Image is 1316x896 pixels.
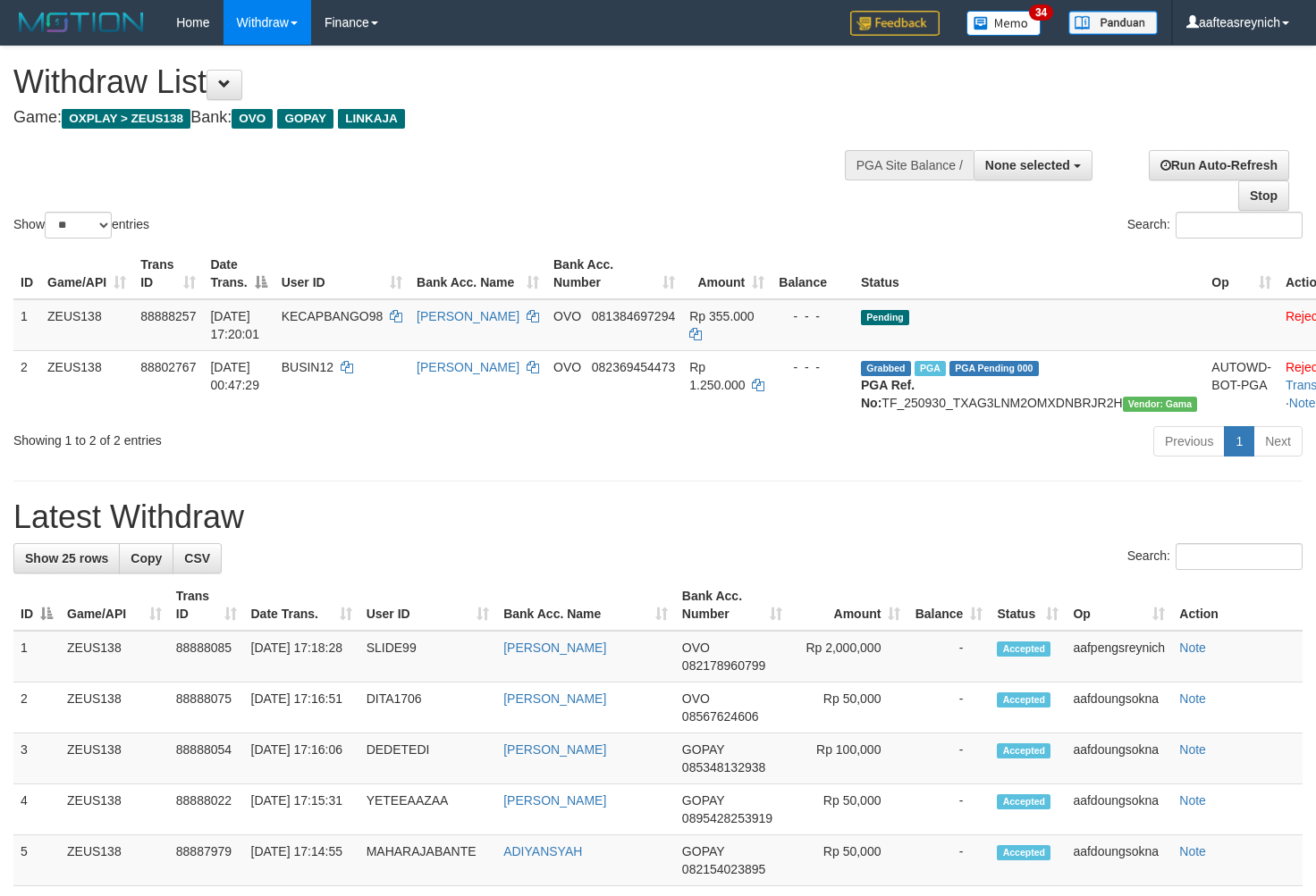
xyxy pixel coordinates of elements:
td: - [907,631,990,682]
span: OVO [232,109,273,129]
td: 88888054 [169,733,244,784]
span: Rp 355.000 [689,309,754,323]
label: Show entries [13,212,149,239]
div: PGA Site Balance / [845,150,974,180]
td: [DATE] 17:16:51 [244,682,359,733]
h1: Latest Withdraw [13,499,1303,535]
a: [PERSON_NAME] [417,360,519,374]
td: 88887979 [169,835,244,886]
td: 88888022 [169,784,244,835]
span: Copy 082154023895 to clipboard [682,862,765,876]
span: [DATE] 17:20:01 [210,309,259,341]
th: ID [13,248,40,299]
span: Accepted [997,641,1050,657]
span: Copy 082369454473 to clipboard [592,360,675,374]
span: Copy 0895428253919 to clipboard [682,811,772,825]
td: ZEUS138 [60,835,169,886]
th: ID: activate to sort column descending [13,580,60,631]
span: 88888257 [140,309,196,323]
span: 88802767 [140,360,196,374]
img: Feedback.jpg [850,11,940,36]
span: Marked by aafsreyleap [915,361,946,376]
span: GOPAY [682,793,724,808]
label: Search: [1127,212,1303,239]
span: OVO [682,641,710,655]
th: Trans ID: activate to sort column ascending [169,580,244,631]
th: Bank Acc. Number: activate to sort column ascending [546,248,682,299]
td: ZEUS138 [40,299,133,351]
td: - [907,835,990,886]
span: CSV [184,551,210,565]
span: OVO [682,691,710,706]
a: Note [1179,793,1206,808]
img: panduan.png [1068,11,1158,35]
b: PGA Ref. No: [861,378,915,410]
td: ZEUS138 [60,784,169,835]
span: Grabbed [861,361,911,376]
td: 1 [13,299,40,351]
th: Bank Acc. Name: activate to sort column ascending [496,580,675,631]
th: Status: activate to sort column ascending [990,580,1066,631]
td: TF_250930_TXAG3LNM2OMXDNBRJR2H [854,350,1204,419]
select: Showentries [45,212,112,239]
span: KECAPBANGO98 [282,309,384,323]
span: [DATE] 00:47:29 [210,360,259,392]
td: - [907,682,990,733]
a: [PERSON_NAME] [503,691,606,706]
th: Game/API: activate to sort column ascending [60,580,169,631]
th: Date Trans.: activate to sort column ascending [244,580,359,631]
td: Rp 50,000 [789,835,907,886]
td: YETEEAAZAA [359,784,497,835]
td: ZEUS138 [60,631,169,682]
span: Copy 082178960799 to clipboard [682,658,765,673]
span: Copy [131,551,162,565]
td: aafdoungsokna [1066,682,1172,733]
th: Bank Acc. Number: activate to sort column ascending [675,580,789,631]
td: ZEUS138 [60,682,169,733]
div: Showing 1 to 2 of 2 entries [13,424,535,449]
span: Accepted [997,743,1050,758]
th: Trans ID: activate to sort column ascending [133,248,203,299]
a: ADIYANSYAH [503,844,582,858]
th: Bank Acc. Name: activate to sort column ascending [409,248,546,299]
td: 3 [13,733,60,784]
span: BUSIN12 [282,360,333,374]
span: OVO [553,360,581,374]
img: MOTION_logo.png [13,9,149,36]
h1: Withdraw List [13,64,859,100]
td: 2 [13,682,60,733]
th: Balance: activate to sort column ascending [907,580,990,631]
span: GOPAY [682,742,724,757]
td: Rp 50,000 [789,682,907,733]
td: 5 [13,835,60,886]
a: Note [1179,844,1206,858]
th: Op: activate to sort column ascending [1204,248,1278,299]
div: - - - [779,307,847,325]
input: Search: [1176,543,1303,570]
a: Note [1179,641,1206,655]
th: Date Trans.: activate to sort column descending [203,248,274,299]
a: [PERSON_NAME] [503,742,606,757]
td: DITA1706 [359,682,497,733]
th: Op: activate to sort column ascending [1066,580,1172,631]
a: Note [1179,691,1206,706]
td: [DATE] 17:18:28 [244,631,359,682]
td: ZEUS138 [40,350,133,419]
div: - - - [779,358,847,376]
label: Search: [1127,543,1303,570]
td: - [907,784,990,835]
h4: Game: Bank: [13,109,859,127]
td: - [907,733,990,784]
img: Button%20Memo.svg [966,11,1042,36]
th: Balance [772,248,854,299]
td: [DATE] 17:15:31 [244,784,359,835]
span: GOPAY [277,109,333,129]
span: Accepted [997,692,1050,708]
td: SLIDE99 [359,631,497,682]
a: [PERSON_NAME] [503,641,606,655]
td: Rp 100,000 [789,733,907,784]
td: ZEUS138 [60,733,169,784]
th: User ID: activate to sort column ascending [359,580,497,631]
span: Copy 085348132938 to clipboard [682,760,765,775]
th: Status [854,248,1204,299]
